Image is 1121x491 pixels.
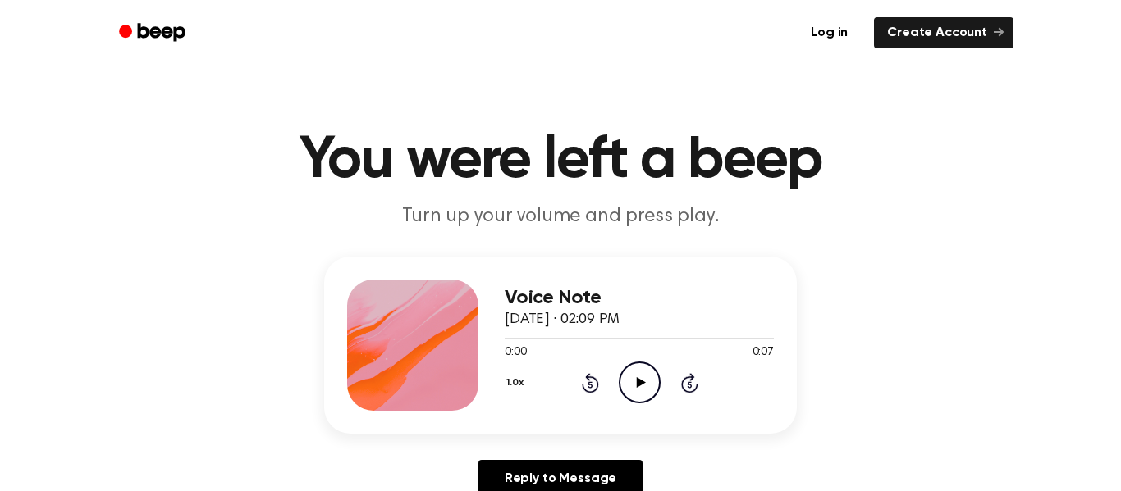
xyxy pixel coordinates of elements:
p: Turn up your volume and press play. [245,203,876,230]
h3: Voice Note [505,287,774,309]
a: Create Account [874,17,1013,48]
a: Log in [794,14,864,52]
span: 0:00 [505,344,526,361]
h1: You were left a beep [140,131,981,190]
span: 0:07 [753,344,774,361]
button: 1.0x [505,369,529,397]
a: Beep [108,17,200,49]
span: [DATE] · 02:09 PM [505,312,620,327]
